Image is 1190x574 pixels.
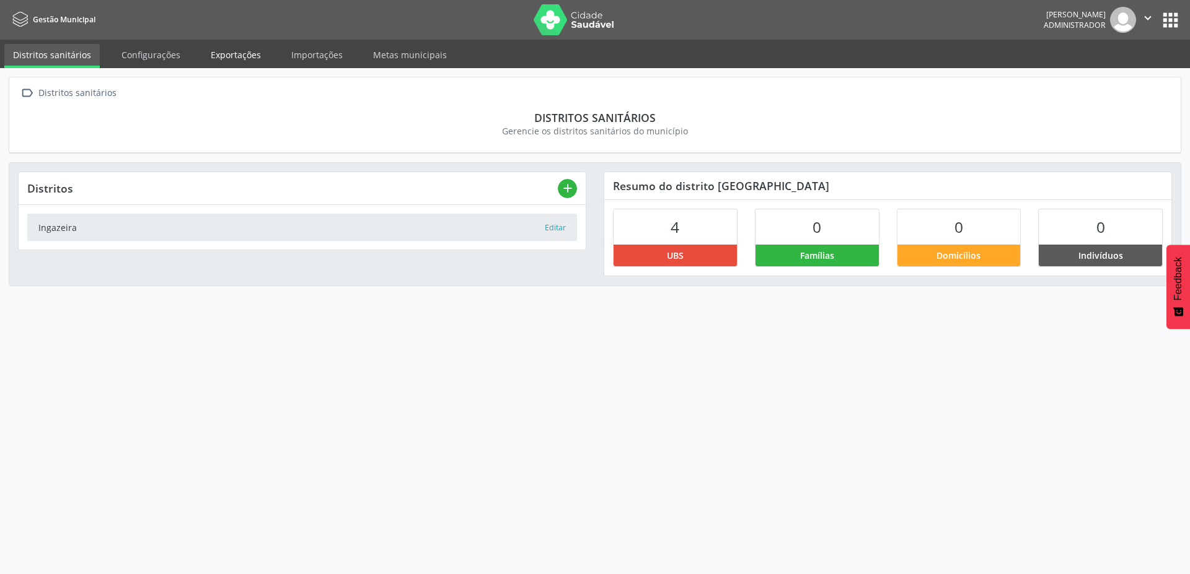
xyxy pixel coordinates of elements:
div: Distritos [27,181,558,195]
i:  [18,84,36,102]
div: Gerencie os distritos sanitários do município [27,124,1163,137]
span: Gestão Municipal [33,14,95,25]
a: Importações [283,44,351,66]
span: 0 [1096,217,1105,237]
button: apps [1160,9,1181,31]
button: Feedback - Mostrar pesquisa [1166,245,1190,329]
span: Indivíduos [1078,249,1123,262]
i: add [561,181,575,195]
div: Resumo do distrito [GEOGRAPHIC_DATA] [604,172,1171,199]
a: Exportações [202,44,270,66]
span: UBS [667,249,684,262]
span: Feedback [1173,257,1184,300]
div: [PERSON_NAME] [1044,9,1106,20]
a: Metas municipais [364,44,456,66]
a: Distritos sanitários [4,44,100,68]
a: Configurações [113,44,189,66]
a: Gestão Municipal [9,9,95,30]
span: 4 [671,217,679,237]
button:  [1136,7,1160,33]
span: 0 [954,217,963,237]
div: Distritos sanitários [36,84,118,102]
a: Ingazeira Editar [27,214,577,240]
span: Domicílios [937,249,981,262]
img: img [1110,7,1136,33]
i:  [1141,11,1155,25]
span: 0 [813,217,821,237]
span: Famílias [800,249,834,262]
div: Distritos sanitários [27,111,1163,124]
div: Ingazeira [38,221,544,234]
span: Administrador [1044,20,1106,30]
button: add [558,179,577,198]
button: Editar [544,222,566,234]
a:  Distritos sanitários [18,84,118,102]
